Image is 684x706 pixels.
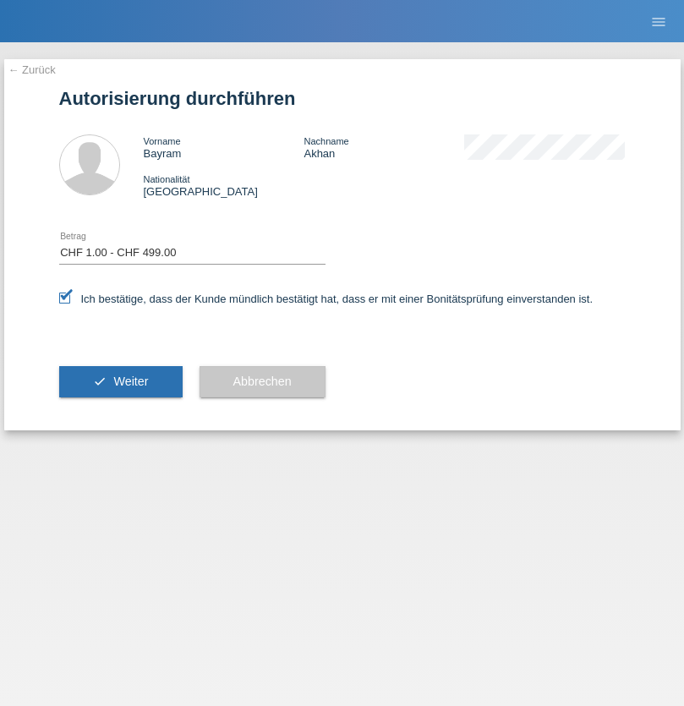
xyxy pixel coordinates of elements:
[59,293,594,305] label: Ich bestätige, dass der Kunde mündlich bestätigt hat, dass er mit einer Bonitätsprüfung einversta...
[144,172,304,198] div: [GEOGRAPHIC_DATA]
[59,88,626,109] h1: Autorisierung durchführen
[8,63,56,76] a: ← Zurück
[144,134,304,160] div: Bayram
[304,136,348,146] span: Nachname
[144,174,190,184] span: Nationalität
[200,366,326,398] button: Abbrechen
[650,14,667,30] i: menu
[93,375,107,388] i: check
[59,366,183,398] button: check Weiter
[113,375,148,388] span: Weiter
[304,134,464,160] div: Akhan
[233,375,292,388] span: Abbrechen
[144,136,181,146] span: Vorname
[642,16,676,26] a: menu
